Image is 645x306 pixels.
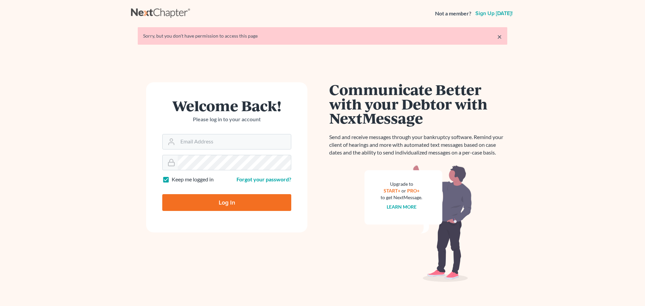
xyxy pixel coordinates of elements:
div: Sorry, but you don't have permission to access this page [143,33,502,39]
span: or [401,188,406,193]
input: Log In [162,194,291,211]
h1: Communicate Better with your Debtor with NextMessage [329,82,507,125]
img: nextmessage_bg-59042aed3d76b12b5cd301f8e5b87938c9018125f34e5fa2b7a6b67550977c72.svg [364,165,472,282]
a: Forgot your password? [236,176,291,182]
a: × [497,33,502,41]
div: to get NextMessage. [381,194,422,201]
p: Please log in to your account [162,116,291,123]
a: Learn more [387,204,417,210]
p: Send and receive messages through your bankruptcy software. Remind your client of hearings and mo... [329,133,507,157]
label: Keep me logged in [172,176,214,183]
strong: Not a member? [435,10,471,17]
input: Email Address [178,134,291,149]
h1: Welcome Back! [162,98,291,113]
a: PRO+ [407,188,420,193]
a: Sign up [DATE]! [474,11,514,16]
div: Upgrade to [381,181,422,187]
a: START+ [384,188,400,193]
